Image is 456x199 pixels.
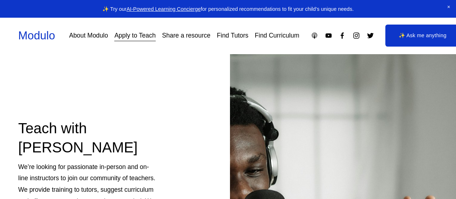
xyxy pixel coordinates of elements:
[162,29,211,42] a: Share a resource
[127,6,201,12] a: AI-Powered Learning Concierge
[338,32,346,39] a: Facebook
[255,29,300,42] a: Find Curriculum
[311,32,318,39] a: Apple Podcasts
[114,29,155,42] a: Apply to Teach
[353,32,360,39] a: Instagram
[325,32,332,39] a: YouTube
[18,29,55,42] a: Modulo
[367,32,374,39] a: Twitter
[217,29,249,42] a: Find Tutors
[18,119,156,157] h2: Teach with [PERSON_NAME]
[69,29,108,42] a: About Modulo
